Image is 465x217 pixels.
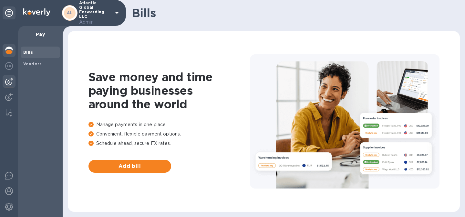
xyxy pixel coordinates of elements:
[23,8,50,16] img: Logo
[5,62,13,70] img: Foreign exchange
[88,121,250,128] p: Manage payments in one place.
[79,1,111,26] p: Atlantic Global Forwarding LLC
[88,140,250,147] p: Schedule ahead, secure FX rates.
[23,61,42,66] b: Vendors
[88,70,250,111] h1: Save money and time paying businesses around the world
[132,6,455,20] h1: Bills
[23,31,57,38] p: Pay
[88,160,171,173] button: Add bill
[94,162,166,170] span: Add bill
[3,6,15,19] div: Unpin categories
[79,19,111,26] p: Admin
[23,50,33,55] b: Bills
[88,131,250,137] p: Convenient, flexible payment options.
[67,10,73,15] b: AL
